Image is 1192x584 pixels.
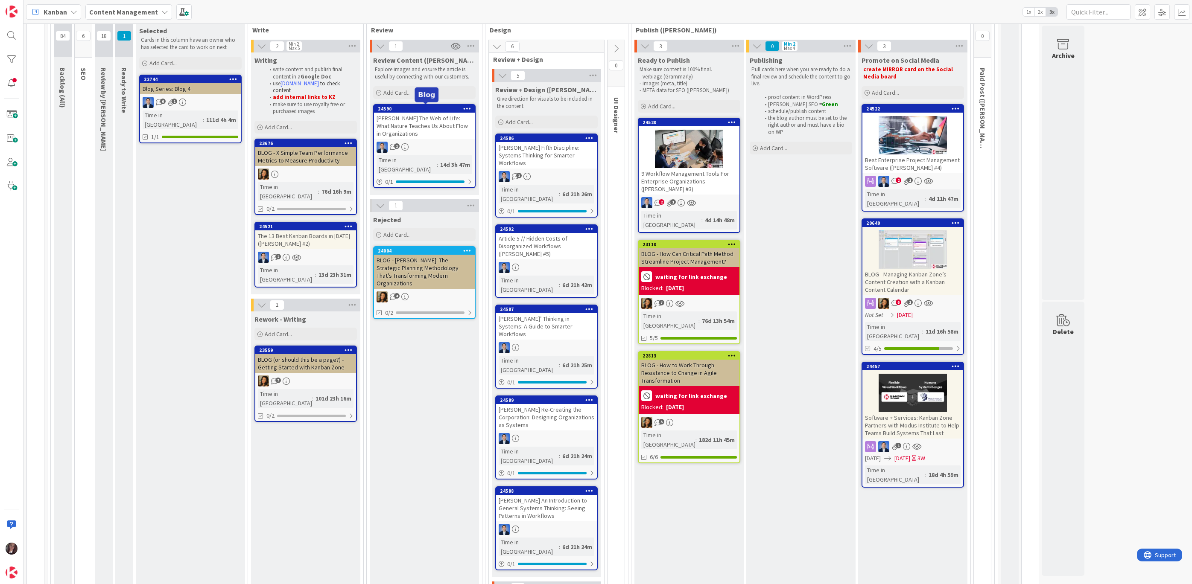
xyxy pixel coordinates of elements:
[862,269,963,295] div: BLOG - Managing Kanban Zone’s Content Creation with a Kanban Content Calendar
[496,495,597,521] div: [PERSON_NAME] An Introduction to General Systems Thinking: Seeing Patterns in Workflows
[670,199,676,205] span: 1
[863,66,954,80] strong: create MIRROR card on the Social Media board
[862,362,964,488] a: 24457Software + Services: Kanban Zone Partners with Modus Institute to Help Teams Build Systems T...
[648,102,675,110] span: Add Card...
[878,441,889,452] img: DP
[496,377,597,388] div: 0/1
[374,105,475,113] div: 24590
[495,486,598,570] a: 24588[PERSON_NAME] An Introduction to General Systems Thinking: Seeing Patterns in WorkflowsDPTim...
[862,154,963,173] div: Best Enterprise Project Management Software ([PERSON_NAME] #4)
[641,430,695,449] div: Time in [GEOGRAPHIC_DATA]
[255,230,356,249] div: The 13 Best Kanban Boards in [DATE] ([PERSON_NAME] #2)
[149,59,177,67] span: Add Card...
[560,360,594,370] div: 6d 21h 25m
[641,197,652,208] img: DP
[865,322,922,341] div: Time in [GEOGRAPHIC_DATA]
[394,143,400,149] span: 1
[640,80,739,87] p: - images (meta, title)
[866,106,963,112] div: 24522
[258,389,312,408] div: Time in [GEOGRAPHIC_DATA]
[862,104,964,212] a: 24522Best Enterprise Project Management Software ([PERSON_NAME] #4)DPTime in [GEOGRAPHIC_DATA]:4d...
[151,133,159,142] span: 1/1
[878,298,889,309] img: CL
[926,470,961,479] div: 18d 4h 59m
[377,142,388,153] img: DP
[495,85,598,94] span: Review + Design (Christine)
[499,524,510,535] img: DP
[499,356,559,375] div: Time in [GEOGRAPHIC_DATA]
[865,311,883,319] i: Not Set
[265,80,356,94] li: use
[394,293,400,299] span: 4
[44,7,67,17] span: Kanban
[499,538,559,556] div: Time in [GEOGRAPHIC_DATA]
[385,177,393,186] span: 0 / 1
[374,255,475,289] div: BLOG - [PERSON_NAME]: The Strategic Planning Methodology That’s Transforming Modern Organizations
[204,115,238,125] div: 111d 4h 4m
[273,93,336,101] strong: add internal links to KZ
[254,315,306,323] span: Rework - Writing
[866,220,963,226] div: 20640
[897,311,913,320] span: [DATE]
[76,31,91,41] span: 6
[505,41,520,52] span: 6
[96,31,111,41] span: 18
[496,559,597,569] div: 0/1
[750,56,783,64] span: Publishing
[698,316,700,325] span: :
[496,233,597,259] div: Article 5 // Hidden Costs of Disorganized Workflows ([PERSON_NAME] #5)
[18,1,39,12] span: Support
[784,42,795,46] div: Min 2
[375,66,474,80] p: Explore images and ensure the article is useful by connecting with our customers.
[496,305,597,313] div: 24587
[496,225,597,233] div: 24592
[700,316,737,325] div: 76d 13h 54m
[378,106,475,112] div: 24590
[255,252,356,263] div: DP
[1034,8,1046,16] span: 2x
[862,105,963,113] div: 24522
[255,223,356,230] div: 24521
[315,270,316,279] span: :
[373,56,476,64] span: Review Content (Toni)
[89,8,158,16] b: Content Management
[490,26,617,34] span: Design
[638,118,740,233] a: 245209 Workflow Management Tools For Enterprise Organizations ([PERSON_NAME] #3)DPTime in [GEOGRA...
[203,115,204,125] span: :
[907,177,913,183] span: 1
[493,55,593,64] span: Review + Design
[862,412,963,439] div: Software + Services: Kanban Zone Partners with Modus Institute to Help Teams Build Systems That Last
[385,308,393,317] span: 0/2
[499,171,510,182] img: DP
[638,56,690,64] span: Ready to Publish
[258,252,269,263] img: DP
[650,453,658,462] span: 6/6
[496,134,597,142] div: 24586
[374,142,475,153] div: DP
[641,403,663,412] div: Blocked:
[639,417,739,428] div: CL
[255,139,356,166] div: 23676BLOG - X Simple Team Performance Metrics to Measure Productivity
[697,435,737,445] div: 182d 11h 45m
[917,454,925,463] div: 3W
[701,215,703,225] span: :
[639,248,739,267] div: BLOG - How Can Critical Path Method Streamline Project Management?
[383,231,411,238] span: Add Card...
[896,299,901,305] span: 6
[639,119,739,126] div: 24520
[374,105,475,139] div: 24590[PERSON_NAME] The Web of Life: What Nature Teaches Us About Flow in Organizations
[270,41,284,51] span: 2
[641,417,652,428] img: CL
[496,262,597,273] div: DP
[495,305,598,389] a: 24587[PERSON_NAME]’ Thinking in Systems: A Guide to Smarter WorkflowsDPTime in [GEOGRAPHIC_DATA]:...
[507,469,515,478] span: 0 / 1
[373,104,476,188] a: 24590[PERSON_NAME] The Web of Life: What Nature Teaches Us About Flow in OrganizationsDPTime in [...
[865,189,925,208] div: Time in [GEOGRAPHIC_DATA]
[872,89,899,96] span: Add Card...
[316,270,354,279] div: 13d 23h 31m
[655,274,727,280] b: waiting for link exchange
[925,194,926,203] span: :
[500,306,597,312] div: 24587
[141,37,240,51] p: Cards in this column have an owner who has selected the card to work on next
[865,454,881,463] span: [DATE]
